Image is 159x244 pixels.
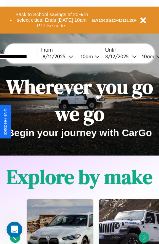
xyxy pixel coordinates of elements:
[3,109,8,135] div: Give Feedback
[7,163,152,190] h1: Explore by make
[41,47,102,53] label: From
[77,53,95,60] div: 10am
[12,10,91,30] button: Back to School savings of 20% in select cities! Ends [DATE] 10am PT.Use code:
[105,53,132,60] div: 8 / 12 / 2025
[139,53,156,60] div: 10am
[75,53,102,60] button: 10am
[43,53,69,60] div: 8 / 11 / 2025
[41,53,75,60] button: 8/11/2025
[7,222,22,237] iframe: Intercom live chat
[91,17,135,23] b: BACK2SCHOOL20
